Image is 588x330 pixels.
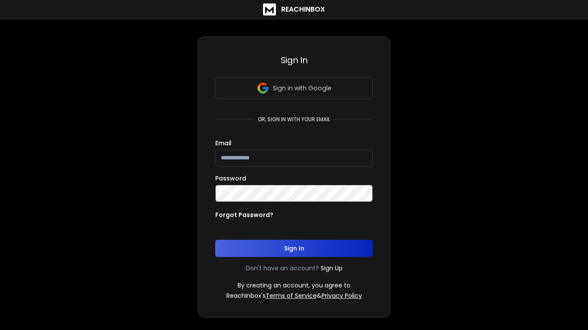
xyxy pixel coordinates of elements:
a: ReachInbox [263,3,325,15]
h1: ReachInbox [281,4,325,15]
p: Don't have an account? [246,264,319,272]
a: Privacy Policy [322,291,362,300]
a: Terms of Service [266,291,317,300]
p: or, sign in with your email [254,116,334,123]
label: Email [215,140,232,146]
h3: Sign In [215,54,373,66]
p: Forgot Password? [215,211,273,219]
p: By creating an account, you agree to [238,281,350,290]
label: Password [215,175,246,181]
button: Sign in with Google [215,77,373,99]
p: Sign in with Google [273,84,331,92]
img: logo [263,3,276,15]
a: Sign Up [321,264,343,272]
p: ReachInbox's & [226,291,362,300]
button: Sign In [215,240,373,257]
